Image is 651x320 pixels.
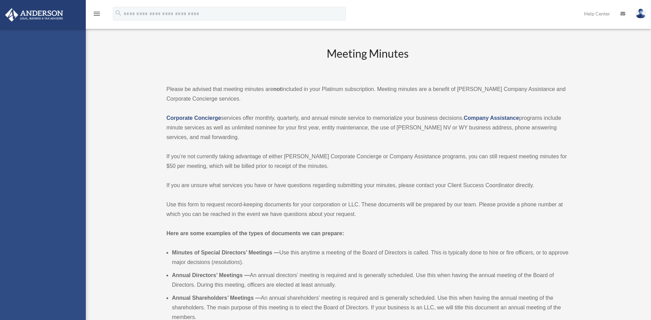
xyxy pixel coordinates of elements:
[166,152,569,171] p: If you’re not currently taking advantage of either [PERSON_NAME] Corporate Concierge or Company A...
[166,230,344,236] strong: Here are some examples of the types of documents we can prepare:
[166,84,569,104] p: Please be advised that meeting minutes are included in your Platinum subscription. Meeting minute...
[172,271,569,290] li: An annual directors’ meeting is required and is generally scheduled. Use this when having the ann...
[166,46,569,75] h2: Meeting Minutes
[636,9,646,19] img: User Pic
[93,12,101,18] a: menu
[172,272,250,278] b: Annual Directors’ Meetings —
[3,8,65,22] img: Anderson Advisors Platinum Portal
[213,259,240,265] em: resolutions
[166,115,221,121] a: Corporate Concierge
[166,200,569,219] p: Use this form to request record-keeping documents for your corporation or LLC. These documents wi...
[172,250,279,255] b: Minutes of Special Directors’ Meetings —
[93,10,101,18] i: menu
[172,295,261,301] b: Annual Shareholders’ Meetings —
[273,86,282,92] strong: not
[115,9,122,17] i: search
[166,113,569,142] p: services offer monthly, quarterly, and annual minute service to memorialize your business decisio...
[464,115,519,121] a: Company Assistance
[172,248,569,267] li: Use this anytime a meeting of the Board of Directors is called. This is typically done to hire or...
[166,181,569,190] p: If you are unsure what services you have or have questions regarding submitting your minutes, ple...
